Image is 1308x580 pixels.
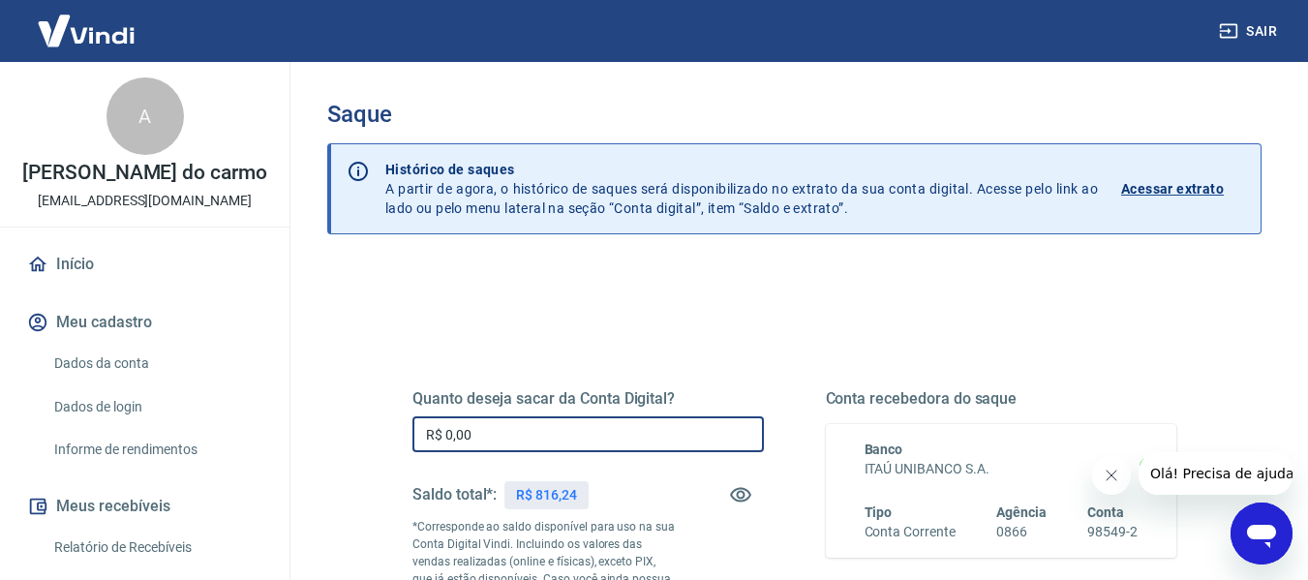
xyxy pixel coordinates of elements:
[1231,503,1293,565] iframe: Botão para abrir a janela de mensagens
[865,459,1139,479] h6: ITAÚ UNIBANCO S.A.
[516,485,577,505] p: R$ 816,24
[327,101,1262,128] h3: Saque
[412,389,764,409] h5: Quanto deseja sacar da Conta Digital?
[996,522,1047,542] h6: 0866
[1121,179,1224,198] p: Acessar extrato
[46,387,266,427] a: Dados de login
[385,160,1098,179] p: Histórico de saques
[23,485,266,528] button: Meus recebíveis
[22,163,267,183] p: [PERSON_NAME] do carmo
[1215,14,1285,49] button: Sair
[1087,504,1124,520] span: Conta
[385,160,1098,218] p: A partir de agora, o histórico de saques será disponibilizado no extrato da sua conta digital. Ac...
[46,344,266,383] a: Dados da conta
[46,430,266,470] a: Informe de rendimentos
[38,191,252,211] p: [EMAIL_ADDRESS][DOMAIN_NAME]
[412,485,497,504] h5: Saldo total*:
[46,528,266,567] a: Relatório de Recebíveis
[865,504,893,520] span: Tipo
[996,504,1047,520] span: Agência
[865,522,956,542] h6: Conta Corrente
[1087,522,1138,542] h6: 98549-2
[23,301,266,344] button: Meu cadastro
[106,77,184,155] div: A
[826,389,1177,409] h5: Conta recebedora do saque
[1092,456,1131,495] iframe: Fechar mensagem
[23,1,149,60] img: Vindi
[1139,452,1293,495] iframe: Mensagem da empresa
[1121,160,1245,218] a: Acessar extrato
[12,14,163,29] span: Olá! Precisa de ajuda?
[865,442,903,457] span: Banco
[23,243,266,286] a: Início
